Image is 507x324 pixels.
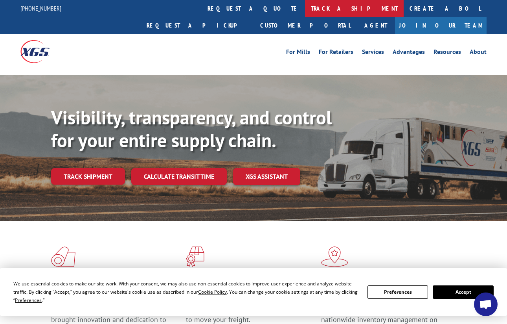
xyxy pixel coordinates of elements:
[321,246,348,267] img: xgs-icon-flagship-distribution-model-red
[362,49,384,57] a: Services
[395,17,487,34] a: Join Our Team
[286,49,310,57] a: For Mills
[51,105,332,152] b: Visibility, transparency, and control for your entire supply chain.
[319,49,353,57] a: For Retailers
[20,4,61,12] a: [PHONE_NUMBER]
[141,17,254,34] a: Request a pickup
[198,289,227,295] span: Cookie Policy
[254,17,356,34] a: Customer Portal
[434,49,461,57] a: Resources
[433,285,493,299] button: Accept
[233,168,300,185] a: XGS ASSISTANT
[367,285,428,299] button: Preferences
[131,168,227,185] a: Calculate transit time
[474,293,498,316] div: Open chat
[51,246,75,267] img: xgs-icon-total-supply-chain-intelligence-red
[13,280,358,304] div: We use essential cookies to make our site work. With your consent, we may also use non-essential ...
[356,17,395,34] a: Agent
[470,49,487,57] a: About
[51,168,125,185] a: Track shipment
[393,49,425,57] a: Advantages
[15,297,42,304] span: Preferences
[186,246,204,267] img: xgs-icon-focused-on-flooring-red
